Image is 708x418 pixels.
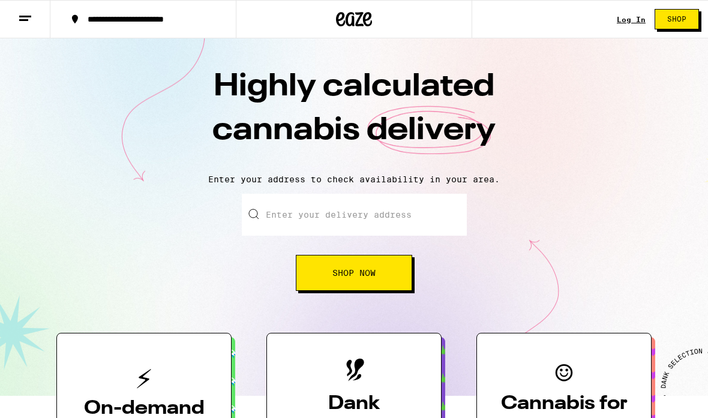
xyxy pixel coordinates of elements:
[332,269,376,277] span: Shop Now
[12,175,696,184] p: Enter your address to check availability in your area.
[296,255,412,291] button: Shop Now
[646,9,708,29] a: Shop
[655,9,699,29] button: Shop
[242,194,467,236] input: Enter your delivery address
[667,16,686,23] span: Shop
[617,16,646,23] a: Log In
[144,65,564,165] h1: Highly calculated cannabis delivery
